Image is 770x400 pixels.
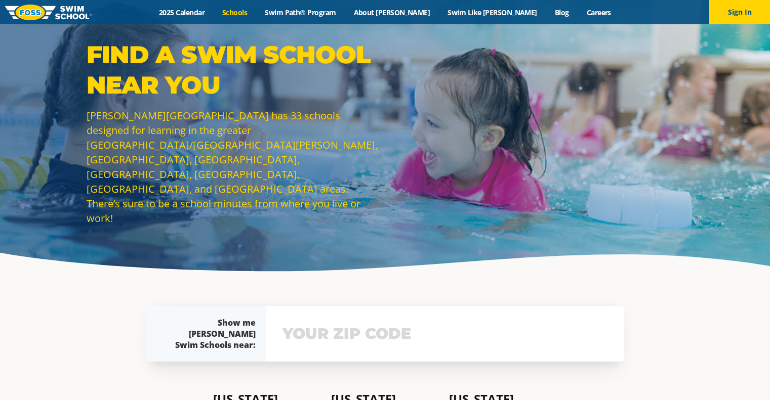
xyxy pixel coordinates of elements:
[87,108,380,226] p: [PERSON_NAME][GEOGRAPHIC_DATA] has 33 schools designed for learning in the greater [GEOGRAPHIC_DA...
[150,8,214,17] a: 2025 Calendar
[256,8,345,17] a: Swim Path® Program
[167,317,256,350] div: Show me [PERSON_NAME] Swim Schools near:
[5,5,92,20] img: FOSS Swim School Logo
[345,8,439,17] a: About [PERSON_NAME]
[439,8,546,17] a: Swim Like [PERSON_NAME]
[546,8,578,17] a: Blog
[280,319,610,348] input: YOUR ZIP CODE
[87,39,380,100] p: Find a Swim School Near You
[578,8,620,17] a: Careers
[214,8,256,17] a: Schools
